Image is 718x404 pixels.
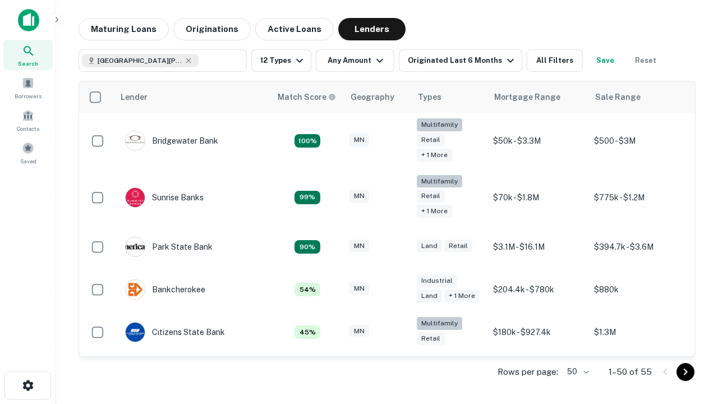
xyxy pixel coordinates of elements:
td: $204.4k - $780k [487,268,588,311]
div: Industrial [417,274,457,287]
div: Sale Range [595,90,641,104]
a: Search [3,40,53,70]
p: 1–50 of 55 [609,365,652,379]
a: Borrowers [3,72,53,103]
span: Contacts [17,124,39,133]
button: Go to next page [676,363,694,381]
button: Save your search to get updates of matches that match your search criteria. [587,49,623,72]
div: Originated Last 6 Months [408,54,517,67]
img: picture [126,323,145,342]
span: Search [18,59,38,68]
td: $384k - $2M [487,353,588,396]
span: [GEOGRAPHIC_DATA][PERSON_NAME], [GEOGRAPHIC_DATA], [GEOGRAPHIC_DATA] [98,56,182,66]
div: + 1 more [417,205,452,218]
div: Mortgage Range [494,90,560,104]
th: Types [411,81,487,113]
td: $775k - $1.2M [588,169,689,226]
div: Sunrise Banks [125,187,204,208]
div: Multifamily [417,175,462,188]
img: picture [126,280,145,299]
div: Retail [417,332,445,345]
td: $50k - $3.3M [487,113,588,169]
button: Lenders [338,18,406,40]
td: $485k - $519.9k [588,353,689,396]
td: $70k - $1.8M [487,169,588,226]
button: Any Amount [316,49,394,72]
div: Geography [351,90,394,104]
div: Retail [417,190,445,203]
img: picture [126,131,145,150]
button: Maturing Loans [79,18,169,40]
div: MN [349,325,369,338]
button: Originated Last 6 Months [399,49,522,72]
div: Capitalize uses an advanced AI algorithm to match your search with the best lender. The match sco... [278,91,336,103]
div: Types [418,90,441,104]
button: Originations [173,18,251,40]
div: Multifamily [417,317,462,330]
div: MN [349,190,369,203]
div: Multifamily [417,118,462,131]
th: Mortgage Range [487,81,588,113]
th: Sale Range [588,81,689,113]
div: MN [349,240,369,252]
div: Bankcherokee [125,279,205,300]
div: + 1 more [417,149,452,162]
div: Matching Properties: 6, hasApolloMatch: undefined [294,283,320,296]
div: Retail [444,240,472,252]
div: Bridgewater Bank [125,131,218,151]
th: Capitalize uses an advanced AI algorithm to match your search with the best lender. The match sco... [271,81,344,113]
div: Land [417,240,442,252]
div: Matching Properties: 5, hasApolloMatch: undefined [294,325,320,339]
div: Lender [121,90,148,104]
td: $394.7k - $3.6M [588,226,689,268]
img: picture [126,237,145,256]
td: $180k - $927.4k [487,311,588,353]
a: Saved [3,137,53,168]
iframe: Chat Widget [662,314,718,368]
button: Reset [628,49,664,72]
td: $1.3M [588,311,689,353]
div: Land [417,290,442,302]
p: Rows per page: [498,365,558,379]
button: All Filters [527,49,583,72]
div: Matching Properties: 20, hasApolloMatch: undefined [294,134,320,148]
h6: Match Score [278,91,334,103]
div: + 1 more [444,290,480,302]
div: 50 [563,364,591,380]
span: Borrowers [15,91,42,100]
th: Geography [344,81,411,113]
span: Saved [20,157,36,166]
div: MN [349,134,369,146]
th: Lender [114,81,271,113]
div: Matching Properties: 11, hasApolloMatch: undefined [294,191,320,204]
td: $3.1M - $16.1M [487,226,588,268]
button: 12 Types [251,49,311,72]
div: Matching Properties: 10, hasApolloMatch: undefined [294,240,320,254]
div: Park State Bank [125,237,213,257]
td: $500 - $3M [588,113,689,169]
div: MN [349,282,369,295]
div: Citizens State Bank [125,322,225,342]
a: Contacts [3,105,53,135]
div: Retail [417,134,445,146]
img: capitalize-icon.png [18,9,39,31]
button: Active Loans [255,18,334,40]
img: picture [126,188,145,207]
td: $880k [588,268,689,311]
